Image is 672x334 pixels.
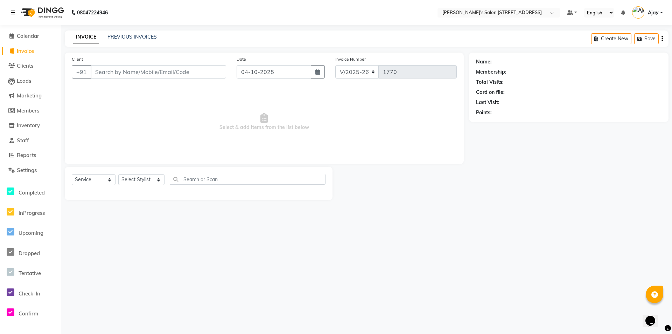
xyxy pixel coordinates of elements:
[476,99,499,106] div: Last Visit:
[17,152,36,158] span: Reports
[335,56,366,62] label: Invoice Number
[2,107,59,115] a: Members
[2,92,59,100] a: Marketing
[2,32,59,40] a: Calendar
[72,87,457,157] span: Select & add items from the list below
[17,48,34,54] span: Invoice
[77,3,108,22] b: 08047224946
[19,270,41,277] span: Tentative
[19,310,38,317] span: Confirm
[2,166,59,175] a: Settings
[72,56,83,62] label: Client
[476,58,492,66] div: Name:
[73,31,99,43] a: INVOICE
[19,230,43,236] span: Upcoming
[19,210,45,216] span: InProgress
[2,137,59,145] a: Staff
[643,306,665,327] iframe: chat widget
[237,56,246,62] label: Date
[17,62,33,69] span: Clients
[2,122,59,130] a: Inventory
[2,151,59,159] a: Reports
[2,62,59,70] a: Clients
[648,9,659,16] span: Ajay
[107,34,157,40] a: PREVIOUS INVOICES
[170,174,325,185] input: Search or Scan
[17,122,40,129] span: Inventory
[476,68,506,76] div: Membership:
[2,77,59,85] a: Leads
[17,33,39,39] span: Calendar
[72,65,91,79] button: +91
[17,107,39,114] span: Members
[476,109,492,116] div: Points:
[19,189,45,196] span: Completed
[17,167,37,173] span: Settings
[2,47,59,55] a: Invoice
[17,137,29,144] span: Staff
[17,92,42,99] span: Marketing
[632,6,644,19] img: Ajay
[91,65,226,79] input: Search by Name/Mobile/Email/Code
[19,290,40,297] span: Check-In
[476,89,505,96] div: Card on file:
[591,33,631,44] button: Create New
[634,33,659,44] button: Save
[19,250,40,257] span: Dropped
[476,79,504,86] div: Total Visits:
[18,3,66,22] img: logo
[17,77,31,84] span: Leads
